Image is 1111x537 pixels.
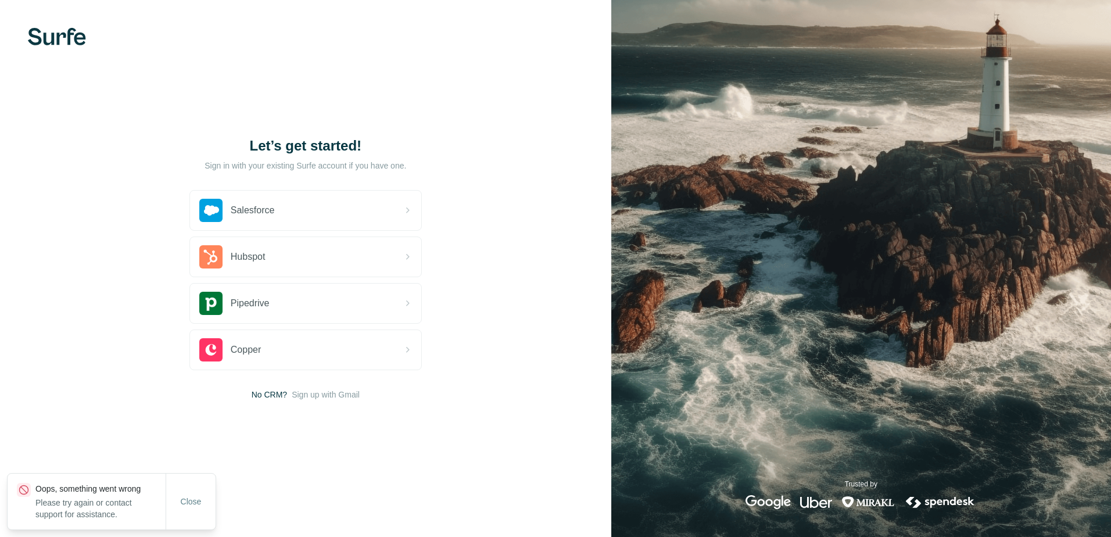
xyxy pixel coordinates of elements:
[199,245,223,268] img: hubspot's logo
[199,292,223,315] img: pipedrive's logo
[205,160,406,171] p: Sign in with your existing Surfe account if you have one.
[28,28,86,45] img: Surfe's logo
[800,495,832,509] img: uber's logo
[181,496,202,507] span: Close
[173,491,210,512] button: Close
[231,343,261,357] span: Copper
[746,495,791,509] img: google's logo
[231,250,266,264] span: Hubspot
[231,296,270,310] span: Pipedrive
[252,389,287,400] span: No CRM?
[292,389,360,400] button: Sign up with Gmail
[189,137,422,155] h1: Let’s get started!
[199,338,223,361] img: copper's logo
[35,483,166,495] p: Oops, something went wrong
[841,495,895,509] img: mirakl's logo
[845,479,877,489] p: Trusted by
[231,203,275,217] span: Salesforce
[199,199,223,222] img: salesforce's logo
[35,497,166,520] p: Please try again or contact support for assistance.
[904,495,976,509] img: spendesk's logo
